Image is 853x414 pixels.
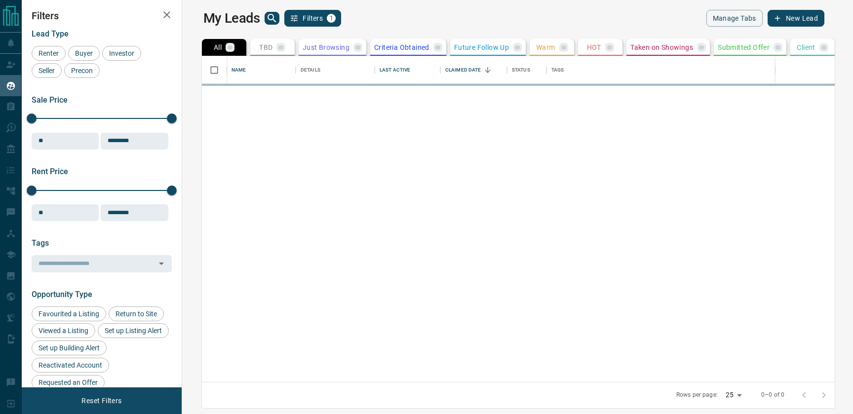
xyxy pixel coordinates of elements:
p: TBD [259,44,272,51]
div: Buyer [68,46,100,61]
div: Name [232,56,246,84]
p: Rows per page: [676,391,718,399]
div: Status [512,56,530,84]
span: Tags [32,238,49,248]
span: Opportunity Type [32,290,92,299]
div: Requested an Offer [32,375,105,390]
button: New Lead [768,10,824,27]
p: Criteria Obtained [374,44,429,51]
div: Return to Site [109,306,164,321]
p: Future Follow Up [454,44,509,51]
span: Rent Price [32,167,68,176]
div: 25 [722,388,745,402]
p: Taken on Showings [630,44,693,51]
p: Submitted Offer [718,44,770,51]
div: Name [227,56,296,84]
div: Set up Listing Alert [98,323,169,338]
h2: Filters [32,10,172,22]
p: 0–0 of 0 [761,391,784,399]
button: Filters1 [284,10,341,27]
h1: My Leads [203,10,260,26]
div: Investor [102,46,141,61]
div: Viewed a Listing [32,323,95,338]
span: Reactivated Account [35,361,106,369]
div: Tags [551,56,564,84]
div: Details [296,56,375,84]
span: Lead Type [32,29,69,38]
div: Claimed Date [440,56,507,84]
div: Details [301,56,320,84]
div: Precon [64,63,100,78]
span: Precon [68,67,96,75]
button: Manage Tabs [706,10,763,27]
span: Requested an Offer [35,378,101,386]
span: Viewed a Listing [35,327,92,335]
button: Sort [481,63,495,77]
p: Warm [536,44,555,51]
span: Sale Price [32,95,68,105]
div: Favourited a Listing [32,306,106,321]
div: Last Active [380,56,410,84]
div: Renter [32,46,66,61]
div: Reactivated Account [32,358,109,373]
button: Reset Filters [75,392,128,409]
p: All [214,44,222,51]
span: Seller [35,67,58,75]
span: Renter [35,49,62,57]
span: 1 [328,15,335,22]
span: Return to Site [112,310,160,318]
button: Open [155,257,168,270]
span: Set up Listing Alert [101,327,165,335]
div: Seller [32,63,62,78]
div: Tags [546,56,809,84]
span: Set up Building Alert [35,344,103,352]
button: search button [265,12,279,25]
span: Favourited a Listing [35,310,103,318]
p: Client [797,44,815,51]
p: HOT [587,44,601,51]
p: Just Browsing [303,44,349,51]
span: Investor [106,49,138,57]
span: Buyer [72,49,96,57]
div: Set up Building Alert [32,340,107,355]
div: Status [507,56,546,84]
div: Claimed Date [445,56,481,84]
div: Last Active [375,56,440,84]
